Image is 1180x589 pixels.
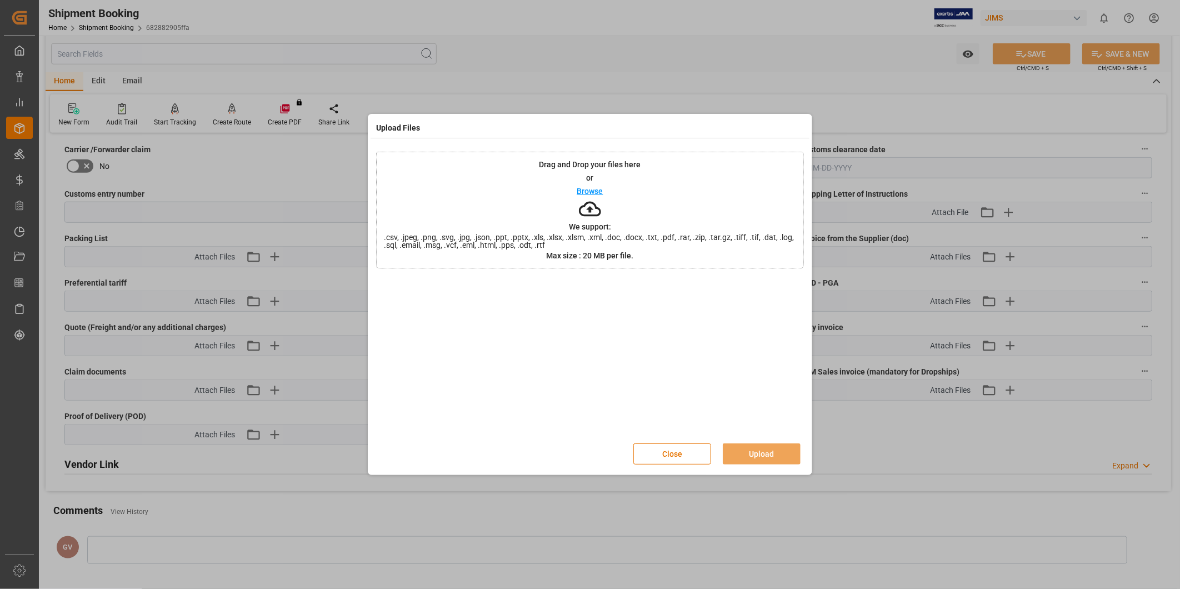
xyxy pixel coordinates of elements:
[633,443,711,465] button: Close
[376,122,420,134] h4: Upload Files
[539,161,641,168] p: Drag and Drop your files here
[587,174,594,182] p: or
[577,187,603,195] p: Browse
[547,252,634,259] p: Max size : 20 MB per file.
[376,152,804,268] div: Drag and Drop your files hereorBrowseWe support:.csv, .jpeg, .png, .svg, .jpg, .json, .ppt, .pptx...
[569,223,611,231] p: We support:
[723,443,801,465] button: Upload
[377,233,803,249] span: .csv, .jpeg, .png, .svg, .jpg, .json, .ppt, .pptx, .xls, .xlsx, .xlsm, .xml, .doc, .docx, .txt, ....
